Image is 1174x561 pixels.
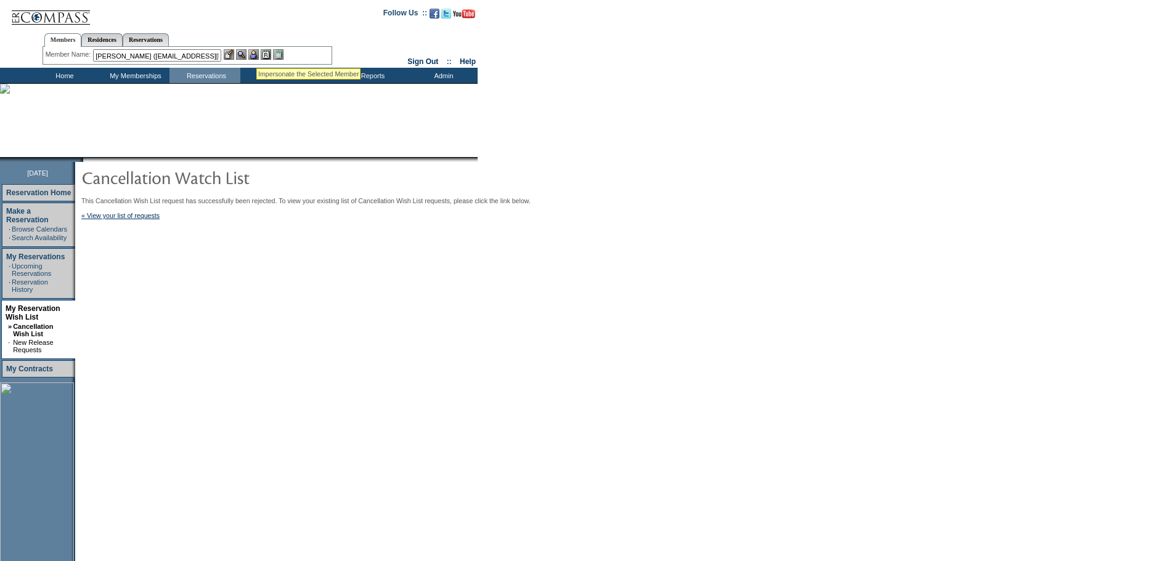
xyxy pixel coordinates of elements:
[6,365,53,373] a: My Contracts
[28,68,99,83] td: Home
[336,68,407,83] td: Reports
[258,70,359,78] div: Impersonate the Selected Member
[9,262,10,277] td: ·
[273,49,283,60] img: b_calculator.gif
[6,252,65,261] a: My Reservations
[236,49,247,60] img: View
[83,157,84,162] img: blank.gif
[123,33,169,46] a: Reservations
[81,197,550,219] div: This Cancellation Wish List request has successfully been rejected. To view your existing list of...
[13,323,53,337] a: Cancellation Wish List
[453,12,475,20] a: Subscribe to our YouTube Channel
[383,7,427,22] td: Follow Us ::
[27,169,48,177] span: [DATE]
[261,49,271,60] img: Reservations
[441,12,451,20] a: Follow us on Twitter
[99,68,169,83] td: My Memberships
[8,339,12,353] td: ·
[9,278,10,293] td: ·
[224,49,234,60] img: b_edit.gif
[169,68,240,83] td: Reservations
[407,57,438,66] a: Sign Out
[81,212,160,219] a: « View your list of requests
[8,323,12,330] b: »
[12,225,67,233] a: Browse Calendars
[407,68,478,83] td: Admin
[9,225,10,233] td: ·
[6,207,49,224] a: Make a Reservation
[9,234,10,241] td: ·
[13,339,53,353] a: New Release Requests
[453,9,475,18] img: Subscribe to our YouTube Channel
[46,49,93,60] div: Member Name:
[81,33,123,46] a: Residences
[248,49,259,60] img: Impersonate
[441,9,451,18] img: Follow us on Twitter
[44,33,82,47] a: Members
[12,234,67,241] a: Search Availability
[6,304,60,321] a: My Reservation Wish List
[460,57,476,66] a: Help
[81,165,328,190] img: pgTtlCancellationNotification.gif
[6,188,71,197] a: Reservation Home
[240,68,336,83] td: Vacation Collection
[79,157,83,162] img: promoShadowLeftCorner.gif
[430,9,439,18] img: Become our fan on Facebook
[430,12,439,20] a: Become our fan on Facebook
[447,57,452,66] span: ::
[12,278,48,293] a: Reservation History
[12,262,51,277] a: Upcoming Reservations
